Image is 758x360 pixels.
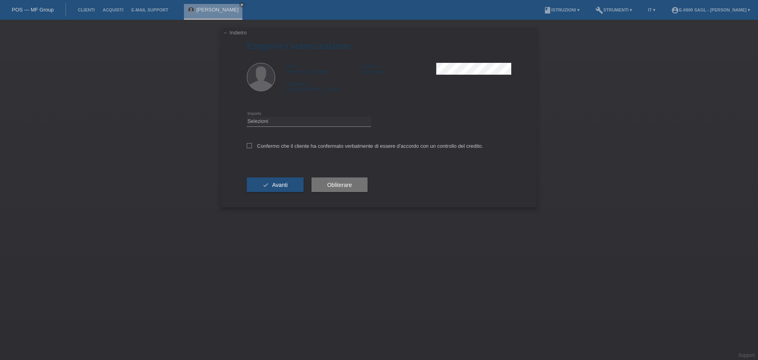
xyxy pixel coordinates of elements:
div: Satamaria [361,63,436,75]
a: Acquisti [99,8,128,12]
span: Avanti [272,182,287,188]
button: check Avanti [247,177,304,192]
i: check [263,182,269,188]
div: [PERSON_NAME] [286,63,361,75]
div: [GEOGRAPHIC_DATA] [286,81,361,92]
span: Obliterare [327,182,352,188]
a: Support [738,352,755,358]
a: [PERSON_NAME] [196,7,238,13]
label: Confermo che il cliente ha confermato verbalmente di essere d'accordo con un controllo del credito. [247,143,483,149]
i: book [544,6,552,14]
a: bookIstruzioni ▾ [540,8,584,12]
i: build [595,6,603,14]
span: Nome [286,64,298,68]
i: account_circle [671,6,679,14]
a: ← Indietro [223,30,247,36]
span: Cognome [361,64,380,68]
a: POS — MF Group [12,7,54,13]
a: E-mail Support [128,8,173,12]
i: close [240,3,244,7]
a: account_circleE-6900 Sagl - [PERSON_NAME] ▾ [667,8,754,12]
span: Nationalità [286,81,307,86]
a: IT ▾ [644,8,659,12]
button: Obliterare [311,177,368,192]
a: Clienti [74,8,99,12]
a: close [239,2,245,8]
h1: Eseguire l’autorizzazione [247,41,511,51]
a: buildStrumenti ▾ [591,8,636,12]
